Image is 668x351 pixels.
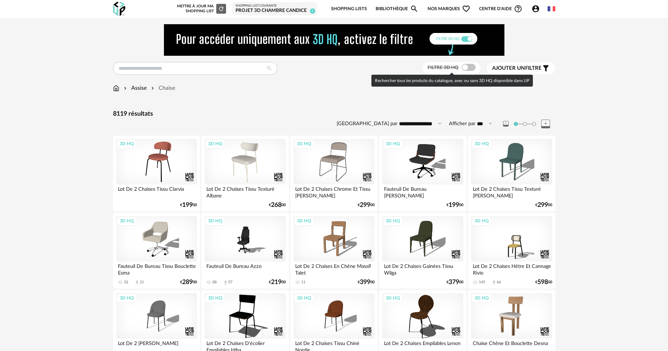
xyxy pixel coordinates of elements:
div: € 00 [447,280,463,285]
div: 3D HQ [117,139,137,148]
div: 3D HQ [205,216,225,225]
a: 3D HQ Fauteuil De Bureau Tissu Bouclette Esma 32 Download icon 21 €28900 [113,213,200,289]
div: 21 [140,280,144,285]
span: 299 [537,203,548,208]
div: Rechercher tous les produits du catalogue, avec ou sans 3D HQ disponible dans UP [371,75,533,87]
label: Afficher par [449,121,475,127]
div: Fauteuil De Bureau [PERSON_NAME] [382,184,463,198]
div: 3D HQ [471,293,492,303]
div: 3D HQ [294,216,314,225]
span: 199 [449,203,459,208]
span: Ajouter un [492,66,525,71]
span: 268 [271,203,282,208]
div: 3D HQ [117,293,137,303]
div: Lot De 2 Chaises Chrome Et Tissu [PERSON_NAME] [293,184,374,198]
div: 3D HQ [294,139,314,148]
div: € 00 [447,203,463,208]
div: 88 [212,280,217,285]
a: Shopping Lists [331,1,367,17]
div: Lot De 2 Chaises Hêtre Et Cannage Rivio [471,262,552,276]
div: 66 [497,280,501,285]
span: 289 [182,280,193,285]
span: Filter icon [542,64,550,73]
div: Lot De 2 Chaises Tissu Texturé Albane [205,184,285,198]
span: 2 [310,8,315,14]
img: NEW%20NEW%20HQ%20NEW_V1.gif [164,24,504,56]
span: Centre d'aideHelp Circle Outline icon [479,5,522,13]
div: € 00 [269,280,286,285]
div: Assise [123,84,147,92]
button: Ajouter unfiltre Filter icon [487,62,555,74]
a: 3D HQ Lot De 2 Chaises Tissu Texturé Albane €26800 [201,136,289,211]
span: 299 [360,203,370,208]
span: Account Circle icon [531,5,543,13]
div: € 00 [358,203,375,208]
div: 3D HQ [294,293,314,303]
div: Lot De 2 Chaises Gainées Tissu Wilga [382,262,463,276]
div: Fauteuil De Bureau Tissu Bouclette Esma [116,262,197,276]
a: 3D HQ Lot De 2 Chaises Gainées Tissu Wilga €37900 [379,213,466,289]
span: Heart Outline icon [462,5,470,13]
div: € 00 [269,203,286,208]
img: svg+xml;base64,PHN2ZyB3aWR0aD0iMTYiIGhlaWdodD0iMTYiIHZpZXdCb3g9IjAgMCAxNiAxNiIgZmlsbD0ibm9uZSIgeG... [123,84,128,92]
div: 32 [124,280,128,285]
div: 8119 résultats [113,110,555,118]
div: 3D HQ [117,216,137,225]
span: 219 [271,280,282,285]
div: Lot De 2 Chaises Tissu Clarvia [116,184,197,198]
div: 3D HQ [383,216,403,225]
span: 379 [449,280,459,285]
div: 3D HQ [383,293,403,303]
span: 399 [360,280,370,285]
div: Lot De 2 Chaises Tissu Texturé [PERSON_NAME] [471,184,552,198]
label: [GEOGRAPHIC_DATA] par [337,121,397,127]
span: Download icon [223,280,228,285]
span: Nos marques [428,1,470,17]
span: Help Circle Outline icon [514,5,522,13]
div: € 00 [180,203,197,208]
span: Download icon [134,280,140,285]
a: Shopping List courante Projet 3D Chambre Candice 2 [236,4,314,14]
a: 3D HQ Lot De 2 Chaises Tissu Clarvia €19900 [113,136,200,211]
div: Lot De 2 Chaises En Chêne Massif Talet [293,262,374,276]
span: filtre [492,65,542,72]
a: 3D HQ Fauteuil De Bureau [PERSON_NAME] €19900 [379,136,466,211]
span: Account Circle icon [531,5,540,13]
span: Refresh icon [218,7,224,11]
img: OXP [113,2,125,16]
div: 3D HQ [383,139,403,148]
img: fr [548,5,555,13]
span: 199 [182,203,193,208]
div: 3D HQ [471,139,492,148]
img: svg+xml;base64,PHN2ZyB3aWR0aD0iMTYiIGhlaWdodD0iMTciIHZpZXdCb3g9IjAgMCAxNiAxNyIgZmlsbD0ibm9uZSIgeG... [113,84,119,92]
div: 3D HQ [471,216,492,225]
div: € 00 [358,280,375,285]
div: € 00 [535,280,552,285]
div: 3D HQ [205,139,225,148]
span: Download icon [491,280,497,285]
a: 3D HQ Fauteuil De Bureau Azzo 88 Download icon 57 €21900 [201,213,289,289]
div: 3D HQ [205,293,225,303]
div: 11 [301,280,305,285]
a: BibliothèqueMagnify icon [376,1,418,17]
span: 598 [537,280,548,285]
span: Filtre 3D HQ [428,65,458,70]
a: 3D HQ Lot De 2 Chaises Chrome Et Tissu [PERSON_NAME] €29900 [290,136,377,211]
div: 145 [479,280,485,285]
div: Fauteuil De Bureau Azzo [205,262,285,276]
a: 3D HQ Lot De 2 Chaises Hêtre Et Cannage Rivio 145 Download icon 66 €59800 [468,213,555,289]
div: € 00 [180,280,197,285]
div: € 00 [535,203,552,208]
a: 3D HQ Lot De 2 Chaises Tissu Texturé [PERSON_NAME] €29900 [468,136,555,211]
div: Mettre à jour ma Shopping List [176,4,226,14]
a: 3D HQ Lot De 2 Chaises En Chêne Massif Talet 11 €39900 [290,213,377,289]
div: Shopping List courante [236,4,314,8]
div: Projet 3D Chambre Candice [236,8,314,14]
div: 57 [228,280,232,285]
span: Magnify icon [410,5,418,13]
